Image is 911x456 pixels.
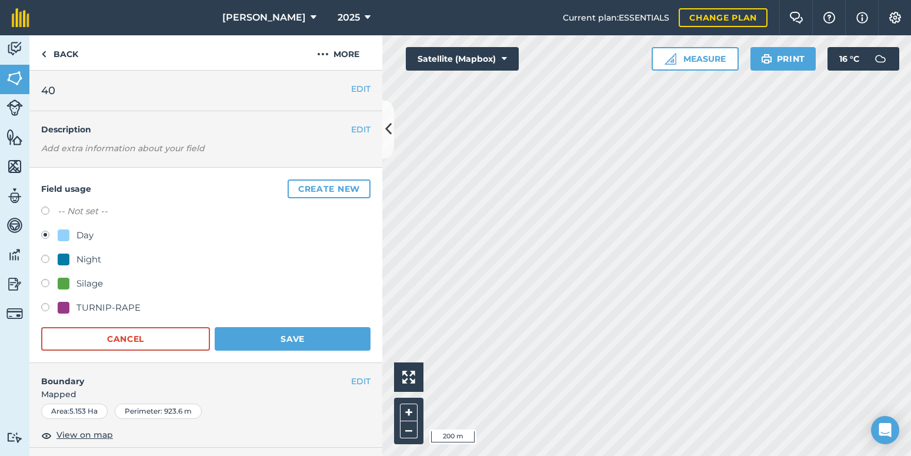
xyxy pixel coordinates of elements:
[839,47,859,71] span: 16 ° C
[41,428,113,442] button: View on map
[58,204,108,218] label: -- Not set --
[288,179,371,198] button: Create new
[41,47,46,61] img: svg+xml;base64,PHN2ZyB4bWxucz0iaHR0cDovL3d3dy53My5vcmcvMjAwMC9zdmciIHdpZHRoPSI5IiBoZWlnaHQ9IjI0Ii...
[827,47,899,71] button: 16 °C
[351,375,371,388] button: EDIT
[56,428,113,441] span: View on map
[41,123,371,136] h4: Description
[6,40,23,58] img: svg+xml;base64,PD94bWwgdmVyc2lvbj0iMS4wIiBlbmNvZGluZz0idXRmLTgiPz4KPCEtLSBHZW5lcmF0b3I6IEFkb2JlIE...
[856,11,868,25] img: svg+xml;base64,PHN2ZyB4bWxucz0iaHR0cDovL3d3dy53My5vcmcvMjAwMC9zdmciIHdpZHRoPSIxNyIgaGVpZ2h0PSIxNy...
[41,327,210,351] button: Cancel
[29,363,351,388] h4: Boundary
[41,143,205,154] em: Add extra information about your field
[563,11,669,24] span: Current plan : ESSENTIALS
[76,252,101,267] div: Night
[294,35,382,70] button: More
[6,275,23,293] img: svg+xml;base64,PD94bWwgdmVyc2lvbj0iMS4wIiBlbmNvZGluZz0idXRmLTgiPz4KPCEtLSBHZW5lcmF0b3I6IEFkb2JlIE...
[115,404,202,419] div: Perimeter : 923.6 m
[652,47,739,71] button: Measure
[679,8,767,27] a: Change plan
[750,47,816,71] button: Print
[215,327,371,351] button: Save
[6,158,23,175] img: svg+xml;base64,PHN2ZyB4bWxucz0iaHR0cDovL3d3dy53My5vcmcvMjAwMC9zdmciIHdpZHRoPSI1NiIgaGVpZ2h0PSI2MC...
[6,432,23,443] img: svg+xml;base64,PD94bWwgdmVyc2lvbj0iMS4wIiBlbmNvZGluZz0idXRmLTgiPz4KPCEtLSBHZW5lcmF0b3I6IEFkb2JlIE...
[665,53,676,65] img: Ruler icon
[29,388,382,401] span: Mapped
[6,187,23,205] img: svg+xml;base64,PD94bWwgdmVyc2lvbj0iMS4wIiBlbmNvZGluZz0idXRmLTgiPz4KPCEtLSBHZW5lcmF0b3I6IEFkb2JlIE...
[351,123,371,136] button: EDIT
[6,99,23,116] img: svg+xml;base64,PD94bWwgdmVyc2lvbj0iMS4wIiBlbmNvZGluZz0idXRmLTgiPz4KPCEtLSBHZW5lcmF0b3I6IEFkb2JlIE...
[41,428,52,442] img: svg+xml;base64,PHN2ZyB4bWxucz0iaHR0cDovL3d3dy53My5vcmcvMjAwMC9zdmciIHdpZHRoPSIxOCIgaGVpZ2h0PSIyNC...
[338,11,360,25] span: 2025
[41,82,55,99] span: 40
[402,371,415,384] img: Four arrows, one pointing top left, one top right, one bottom right and the last bottom left
[822,12,836,24] img: A question mark icon
[29,35,90,70] a: Back
[351,82,371,95] button: EDIT
[76,301,141,315] div: TURNIP-RAPE
[6,305,23,322] img: svg+xml;base64,PD94bWwgdmVyc2lvbj0iMS4wIiBlbmNvZGluZz0idXRmLTgiPz4KPCEtLSBHZW5lcmF0b3I6IEFkb2JlIE...
[871,416,899,444] div: Open Intercom Messenger
[76,277,103,291] div: Silage
[76,228,94,242] div: Day
[222,11,306,25] span: [PERSON_NAME]
[41,179,371,198] h4: Field usage
[317,47,329,61] img: svg+xml;base64,PHN2ZyB4bWxucz0iaHR0cDovL3d3dy53My5vcmcvMjAwMC9zdmciIHdpZHRoPSIyMCIgaGVpZ2h0PSIyNC...
[6,69,23,87] img: svg+xml;base64,PHN2ZyB4bWxucz0iaHR0cDovL3d3dy53My5vcmcvMjAwMC9zdmciIHdpZHRoPSI1NiIgaGVpZ2h0PSI2MC...
[400,404,418,421] button: +
[6,217,23,234] img: svg+xml;base64,PD94bWwgdmVyc2lvbj0iMS4wIiBlbmNvZGluZz0idXRmLTgiPz4KPCEtLSBHZW5lcmF0b3I6IEFkb2JlIE...
[761,52,772,66] img: svg+xml;base64,PHN2ZyB4bWxucz0iaHR0cDovL3d3dy53My5vcmcvMjAwMC9zdmciIHdpZHRoPSIxOSIgaGVpZ2h0PSIyNC...
[400,421,418,438] button: –
[6,128,23,146] img: svg+xml;base64,PHN2ZyB4bWxucz0iaHR0cDovL3d3dy53My5vcmcvMjAwMC9zdmciIHdpZHRoPSI1NiIgaGVpZ2h0PSI2MC...
[888,12,902,24] img: A cog icon
[406,47,519,71] button: Satellite (Mapbox)
[6,246,23,264] img: svg+xml;base64,PD94bWwgdmVyc2lvbj0iMS4wIiBlbmNvZGluZz0idXRmLTgiPz4KPCEtLSBHZW5lcmF0b3I6IEFkb2JlIE...
[12,8,29,27] img: fieldmargin Logo
[869,47,892,71] img: svg+xml;base64,PD94bWwgdmVyc2lvbj0iMS4wIiBlbmNvZGluZz0idXRmLTgiPz4KPCEtLSBHZW5lcmF0b3I6IEFkb2JlIE...
[789,12,803,24] img: Two speech bubbles overlapping with the left bubble in the forefront
[41,404,108,419] div: Area : 5.153 Ha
